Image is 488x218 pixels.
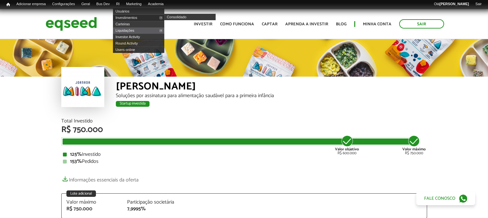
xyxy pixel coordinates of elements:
a: Informações essenciais da oferta [61,174,139,183]
div: R$ 750.000 [66,206,118,212]
a: Adicionar empresa [13,2,49,7]
a: Como funciona [220,22,254,26]
div: Valor máximo [66,200,118,205]
strong: [PERSON_NAME] [439,2,469,6]
a: Investir [194,22,212,26]
a: Captar [262,22,278,26]
strong: Valor objetivo [335,146,359,152]
div: Investido [63,152,425,157]
img: EqSeed [46,15,97,32]
div: Total Investido [61,119,427,124]
span: Início [6,2,10,7]
strong: Valor máximo [402,146,426,152]
div: Participação societária [127,200,178,205]
a: Academia [145,2,167,7]
a: Geral [78,2,93,7]
a: Início [3,2,13,8]
a: Sair [472,2,485,7]
a: Aprenda a investir [285,22,328,26]
a: Marketing [123,2,145,7]
a: Usuários [113,8,164,14]
div: Lote adicional [66,190,96,197]
a: Bus Dev [93,2,113,7]
a: Sair [399,19,444,29]
a: Minha conta [363,22,391,26]
div: Soluções por assinatura para alimentação saudável para a primeira infância [116,93,427,98]
a: Configurações [49,2,78,7]
div: Pedidos [63,159,425,164]
div: Startup investida [116,101,150,107]
a: Olá[PERSON_NAME] [431,2,472,7]
a: Fale conosco [416,192,475,205]
strong: 125% [70,150,82,159]
div: [PERSON_NAME] [116,81,427,93]
a: RI [113,2,123,7]
div: R$ 600.000 [335,135,359,155]
strong: 153% [70,157,82,166]
div: 7,9995% [127,206,178,212]
div: R$ 750.000 [402,135,426,155]
div: R$ 750.000 [61,126,427,134]
a: Blog [336,22,347,26]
